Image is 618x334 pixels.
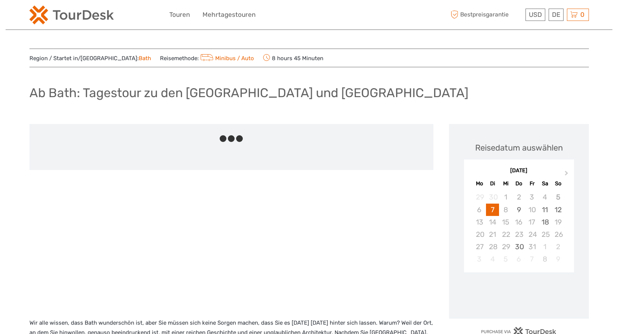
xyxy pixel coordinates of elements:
span: Reisemethode: [160,53,254,63]
div: Not available Freitag, 17. Oktober 2025 [526,216,539,228]
div: Not available Samstag, 4. Oktober 2025 [539,191,552,203]
div: Not available Montag, 29. September 2025 [473,191,486,203]
div: Not available Freitag, 24. Oktober 2025 [526,228,539,241]
div: Choose Samstag, 8. November 2025 [539,253,552,265]
div: Not available Mittwoch, 1. Oktober 2025 [499,191,512,203]
div: Not available Freitag, 7. November 2025 [526,253,539,265]
div: Sa [539,179,552,189]
div: Not available Dienstag, 21. Oktober 2025 [486,228,499,241]
span: 8 hours 45 Minuten [263,53,323,63]
div: Not available Donnerstag, 2. Oktober 2025 [512,191,525,203]
div: DE [549,9,564,21]
a: Minibus / Auto [199,55,254,62]
div: Mo [473,179,486,189]
div: Loading... [517,292,521,297]
a: Touren [169,9,190,20]
div: Not available Sonntag, 9. November 2025 [552,253,565,265]
div: Choose Sonntag, 12. Oktober 2025 [552,204,565,216]
div: Not available Mittwoch, 22. Oktober 2025 [499,228,512,241]
div: Choose Dienstag, 7. Oktober 2025 [486,204,499,216]
div: Not available Mittwoch, 29. Oktober 2025 [499,241,512,253]
div: Not available Sonntag, 5. Oktober 2025 [552,191,565,203]
div: Not available Freitag, 10. Oktober 2025 [526,204,539,216]
div: Not available Donnerstag, 6. November 2025 [512,253,525,265]
div: Not available Sonntag, 19. Oktober 2025 [552,216,565,228]
div: Not available Montag, 3. November 2025 [473,253,486,265]
div: Not available Dienstag, 30. September 2025 [486,191,499,203]
div: Not available Montag, 27. Oktober 2025 [473,241,486,253]
div: Not available Mittwoch, 8. Oktober 2025 [499,204,512,216]
div: Not available Mittwoch, 5. November 2025 [499,253,512,265]
div: Not available Mittwoch, 15. Oktober 2025 [499,216,512,228]
div: Choose Sonntag, 2. November 2025 [552,241,565,253]
div: Not available Dienstag, 28. Oktober 2025 [486,241,499,253]
div: Not available Sonntag, 26. Oktober 2025 [552,228,565,241]
div: Mi [499,179,512,189]
span: 0 [579,11,586,18]
a: Bath [139,55,151,62]
span: Bestpreisgarantie [449,9,524,21]
div: Not available Dienstag, 4. November 2025 [486,253,499,265]
div: Not available Montag, 20. Oktober 2025 [473,228,486,241]
div: Choose Samstag, 1. November 2025 [539,241,552,253]
div: Choose Donnerstag, 9. Oktober 2025 [512,204,525,216]
div: Choose Samstag, 18. Oktober 2025 [539,216,552,228]
div: Choose Donnerstag, 30. Oktober 2025 [512,241,525,253]
h1: Ab Bath: Tagestour zu den [GEOGRAPHIC_DATA] und [GEOGRAPHIC_DATA] [29,85,468,100]
div: Fr [526,179,539,189]
span: USD [529,11,542,18]
div: Not available Freitag, 3. Oktober 2025 [526,191,539,203]
div: Do [512,179,525,189]
div: So [552,179,565,189]
div: Reisedatum auswählen [475,142,563,154]
img: 2254-3441b4b5-4e5f-4d00-b396-31f1d84a6ebf_logo_small.png [29,6,114,24]
div: [DATE] [464,167,574,175]
div: Choose Samstag, 11. Oktober 2025 [539,204,552,216]
div: Not available Samstag, 25. Oktober 2025 [539,228,552,241]
span: Region / Startet in/[GEOGRAPHIC_DATA]: [29,55,151,62]
button: Next Month [561,169,573,181]
div: Not available Dienstag, 14. Oktober 2025 [486,216,499,228]
div: Not available Freitag, 31. Oktober 2025 [526,241,539,253]
div: Not available Donnerstag, 16. Oktober 2025 [512,216,525,228]
div: month 2025-10 [466,191,571,265]
div: Not available Montag, 6. Oktober 2025 [473,204,486,216]
div: Di [486,179,499,189]
a: Mehrtagestouren [203,9,255,20]
div: Not available Montag, 13. Oktober 2025 [473,216,486,228]
div: Not available Donnerstag, 23. Oktober 2025 [512,228,525,241]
